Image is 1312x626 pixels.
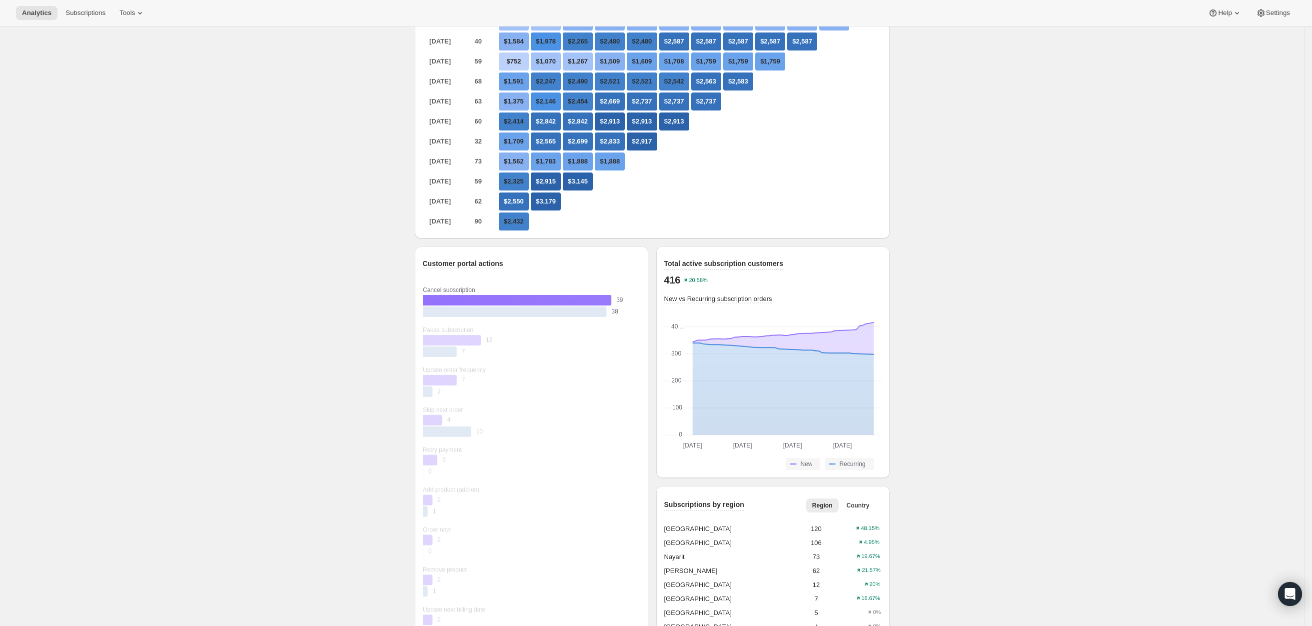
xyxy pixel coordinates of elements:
[423,445,472,455] div: Retry payment
[723,32,753,50] p: $2,587
[531,72,561,90] p: $2,247
[461,212,496,230] p: 90
[627,112,657,130] p: $2,913
[839,460,865,468] span: Recurring
[683,442,702,449] text: [DATE]
[659,52,689,70] p: $1,708
[423,565,477,575] div: Remove product
[659,92,689,110] p: $2,737
[461,172,496,190] p: 59
[59,6,111,20] button: Subscriptions
[595,152,625,170] p: $1,888
[873,609,881,615] text: 0%
[113,6,151,20] button: Tools
[869,581,880,587] text: 20%
[531,52,561,70] p: $1,070
[659,32,689,50] p: $2,587
[531,112,561,130] p: $2,842
[499,72,529,90] p: $1,591
[664,608,795,618] div: [GEOGRAPHIC_DATA]
[563,72,593,90] p: $2,490
[423,294,629,306] rect: Current 39
[423,285,486,295] div: Cancel subscription
[659,72,689,90] p: $2,542
[664,274,681,286] p: 416
[499,172,529,190] p: $2,325
[423,334,505,346] rect: Current 12
[423,192,458,210] p: [DATE]
[499,132,529,150] p: $1,709
[795,594,838,604] div: 7
[664,524,795,534] div: [GEOGRAPHIC_DATA]
[423,365,498,375] div: Update order frequency
[833,442,852,449] text: [DATE]
[627,92,657,110] p: $2,737
[1278,582,1302,606] div: Open Intercom Messenger
[423,494,456,506] rect: Current 2
[423,346,481,357] rect: Past 7
[812,501,833,509] span: Region
[423,405,473,415] div: Skip next order
[664,566,795,576] div: [PERSON_NAME]
[65,9,105,17] span: Subscriptions
[864,539,879,545] text: 4.95%
[847,501,870,509] span: Country
[595,72,625,90] p: $2,521
[563,152,593,170] p: $1,888
[1218,9,1232,17] span: Help
[461,132,496,150] p: 32
[783,442,802,449] text: [DATE]
[671,323,684,330] text: 40…
[733,442,752,449] text: [DATE]
[1250,6,1296,20] button: Settings
[423,401,629,441] g: Skip next order: Current 4, Past 10
[423,441,629,481] g: Retry payment: Current 3, Past 0
[563,92,593,110] p: $2,454
[672,404,682,411] text: 100
[825,458,873,470] button: Recurring
[423,586,452,597] rect: Past 1
[795,580,838,590] div: 12
[461,152,496,170] p: 73
[461,92,496,110] p: 63
[423,466,447,477] rect: Past 0
[689,277,708,283] text: 20.58%
[664,580,795,590] div: [GEOGRAPHIC_DATA]
[423,525,460,535] div: Order now
[679,431,682,438] text: 0
[423,506,452,517] rect: Past 1
[691,52,721,70] p: $1,759
[423,172,458,190] p: [DATE]
[691,72,721,90] p: $2,563
[423,546,447,557] rect: Past 0
[671,377,681,384] text: 200
[531,152,561,170] p: $1,783
[795,524,838,534] div: 120
[423,614,456,626] rect: Current 2
[595,32,625,50] p: $2,480
[461,112,496,130] p: 60
[423,259,503,267] span: Customer portal actions
[423,361,629,401] g: Update order frequency: Current 7, Past 2
[800,460,812,468] span: New
[16,6,57,20] button: Analytics
[664,500,744,508] span: Subscriptions by region
[563,52,593,70] p: $1,267
[499,52,529,70] p: $752
[595,92,625,110] p: $2,669
[499,32,529,50] p: $1,584
[499,192,529,210] p: $2,550
[531,192,561,210] p: $3,179
[786,458,820,470] button: New
[664,552,795,562] div: Nayarit
[22,9,51,17] span: Analytics
[423,561,629,601] g: Remove product: Current 2, Past 1
[423,574,456,586] rect: Current 2
[795,538,838,548] div: 106
[861,553,880,559] text: 19.67%
[423,321,629,361] g: Pause subscription: Current 12, Past 7
[423,485,492,495] div: Add product (add-on)
[659,112,689,130] p: $2,913
[499,152,529,170] p: $1,562
[664,594,795,604] div: [GEOGRAPHIC_DATA]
